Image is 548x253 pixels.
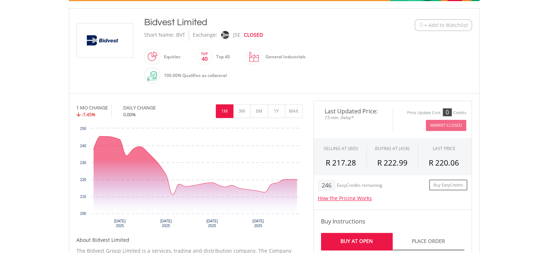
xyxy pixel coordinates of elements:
img: Watchlist [419,22,424,28]
a: How the Pricing Works [318,195,372,202]
span: R 217.28 [326,158,356,168]
span: BUYING AT (ASK) [375,145,410,152]
a: Place Order [393,233,464,250]
div: Bidvest Limited [144,16,370,29]
img: EQU.ZA.BVT.png [78,23,132,57]
div: BVT [176,29,185,41]
span: R 222.99 [377,158,407,168]
text: 230 [80,161,86,165]
div: DAILY CHANGE [123,104,180,111]
button: 6M [250,104,268,118]
img: jse.png [221,31,229,39]
div: JSE [233,29,240,41]
text: 200 [80,212,86,216]
text: 210 [80,195,86,199]
text: [DATE] 2025 [160,219,171,228]
text: 250 [80,127,86,131]
div: LAST PRICE [433,145,455,152]
text: 240 [80,144,86,148]
div: Price Update Cost: [407,110,441,116]
button: 3M [233,104,251,118]
div: SELLING AT (BID) [324,145,358,152]
a: Buy EasyCredits [429,180,467,191]
text: [DATE] 2025 [252,219,264,228]
div: Exchange: [193,29,217,41]
span: 100.00% Qualifies as collateral [164,72,227,78]
div: CLOSED [244,29,263,41]
a: Buy At Open [321,233,393,250]
div: Chart. Highcharts interactive chart. [76,125,303,233]
div: Equities [160,48,181,65]
button: MAX [285,104,303,118]
text: 220 [80,178,86,182]
text: [DATE] 2025 [206,219,218,228]
div: 0 [443,108,452,116]
img: collateral-qualifying-green.svg [147,71,157,81]
span: + Add to Watchlist [424,22,468,29]
div: EasyCredits remaining [337,183,382,189]
div: Top 40 [213,48,230,65]
div: Short Name: [144,29,174,41]
div: 1 MO CHANGE [76,104,108,111]
h5: About Bidvest Limited [76,236,303,244]
button: 1M [216,104,233,118]
span: 15-min. Delay* [319,114,387,121]
div: Credits [453,110,466,116]
span: Last Updated Price: [319,108,387,114]
button: Market Closed [426,120,466,131]
svg: Interactive chart [76,125,303,233]
text: [DATE] 2025 [114,219,126,228]
button: 1Y [268,104,285,118]
span: R 220.06 [429,158,459,168]
div: General Industrials [262,48,306,65]
span: -7.45% [81,111,95,118]
span: 0.00% [123,111,136,118]
h4: Buy Instructions [321,217,464,226]
div: 246 [318,180,335,191]
button: Watchlist + Add to Watchlist [415,19,472,31]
